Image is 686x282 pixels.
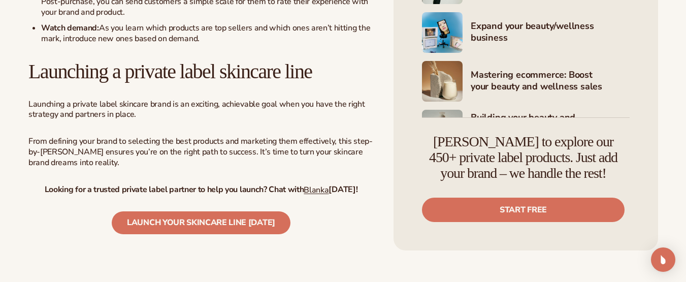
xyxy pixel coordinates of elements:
span: Launching a private label skincare brand is an exciting, achievable goal when you have the right ... [28,99,365,120]
img: Shopify Image 6 [422,13,463,53]
h4: Expand your beauty/wellness business [471,20,630,45]
a: Shopify Image 7 Mastering ecommerce: Boost your beauty and wellness sales [422,61,630,102]
img: Shopify Image 8 [422,110,463,151]
span: Launching a private label skincare line [28,60,312,83]
span: From defining your brand to selecting the best products and marketing them effectively, this step... [28,136,373,168]
span: As you learn which products are top sellers and which ones aren’t hitting the mark, introduce new... [41,22,370,44]
strong: Looking for a trusted private label partner to help you launch? Chat with [DATE]! [45,184,358,195]
strong: Watch demand: [41,22,99,34]
div: Open Intercom Messenger [651,247,675,272]
a: Start free [422,198,625,222]
h4: Mastering ecommerce: Boost your beauty and wellness sales [471,69,630,94]
a: Shopify Image 6 Expand your beauty/wellness business [422,13,630,53]
h4: [PERSON_NAME] to explore our 450+ private label products. Just add your brand – we handle the rest! [422,135,625,181]
h4: Building your beauty and wellness brand with [PERSON_NAME] [471,112,630,148]
img: Shopify Image 7 [422,61,463,102]
a: LAUNCH YOUR SKINCARE LINE [DATE] [112,211,290,234]
a: Shopify Image 8 Building your beauty and wellness brand with [PERSON_NAME] [422,110,630,151]
a: Blanka [304,184,329,195]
